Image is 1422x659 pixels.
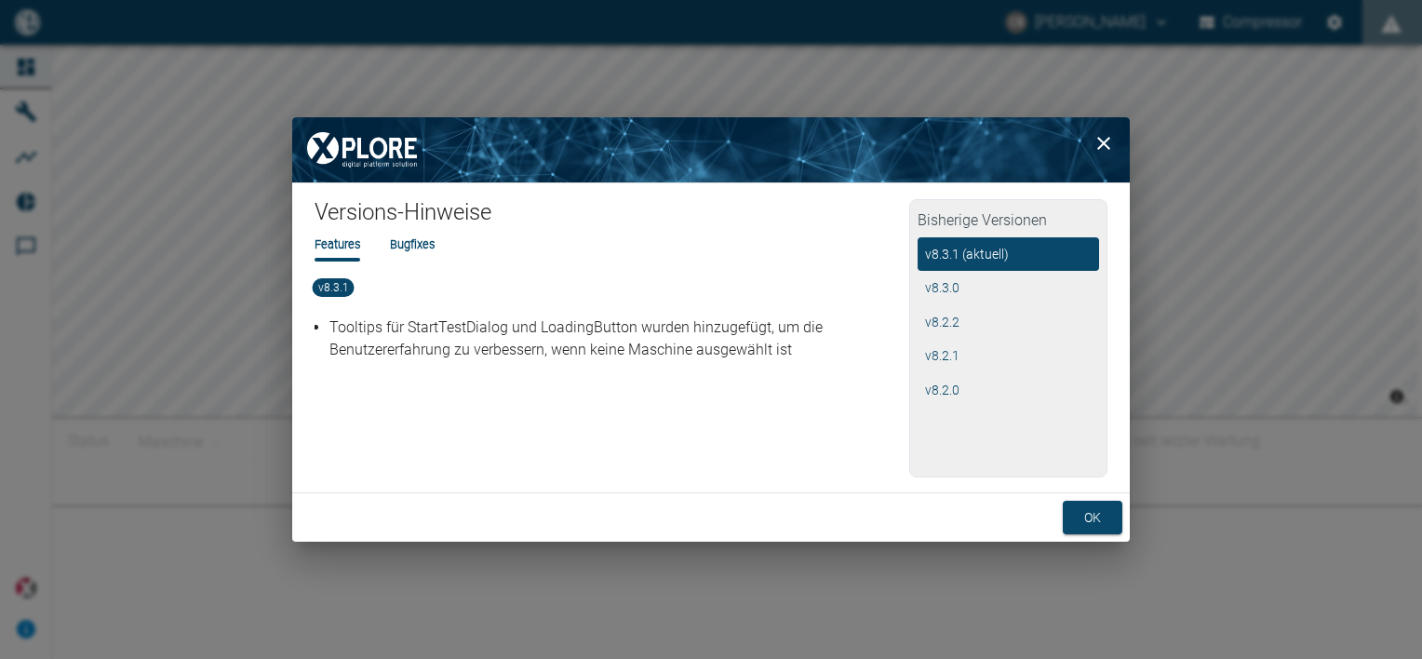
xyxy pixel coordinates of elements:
button: close [1085,125,1122,162]
button: v8.2.0 [918,373,1099,408]
img: XPLORE Logo [292,117,432,182]
button: v8.2.1 [918,339,1099,373]
li: Bugfixes [390,235,435,253]
button: ok [1063,501,1122,535]
span: v8.3.1 [313,278,355,297]
img: background image [292,117,1130,182]
button: v8.3.0 [918,271,1099,305]
li: Features [315,235,360,253]
button: v8.3.1 (aktuell) [918,237,1099,272]
h2: Bisherige Versionen [918,208,1099,237]
p: Tooltips für StartTestDialog und LoadingButton wurden hinzugefügt, um die Benutzererfahrung zu ve... [329,316,904,361]
h1: Versions-Hinweise [315,198,909,235]
button: v8.2.2 [918,305,1099,340]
